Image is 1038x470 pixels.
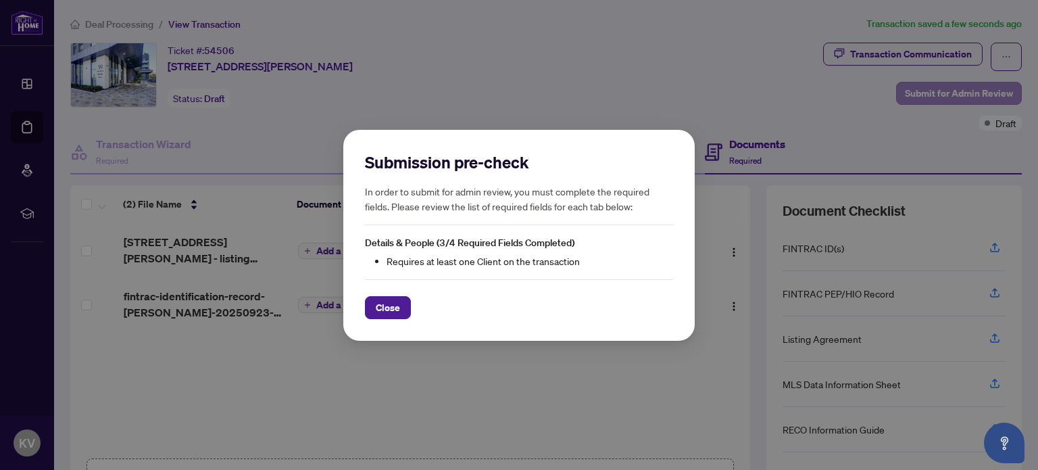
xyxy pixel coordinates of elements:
[365,184,673,214] h5: In order to submit for admin review, you must complete the required fields. Please review the lis...
[376,296,400,318] span: Close
[365,151,673,173] h2: Submission pre-check
[984,423,1024,463] button: Open asap
[387,253,673,268] li: Requires at least one Client on the transaction
[365,296,411,319] button: Close
[365,237,574,249] span: Details & People (3/4 Required Fields Completed)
